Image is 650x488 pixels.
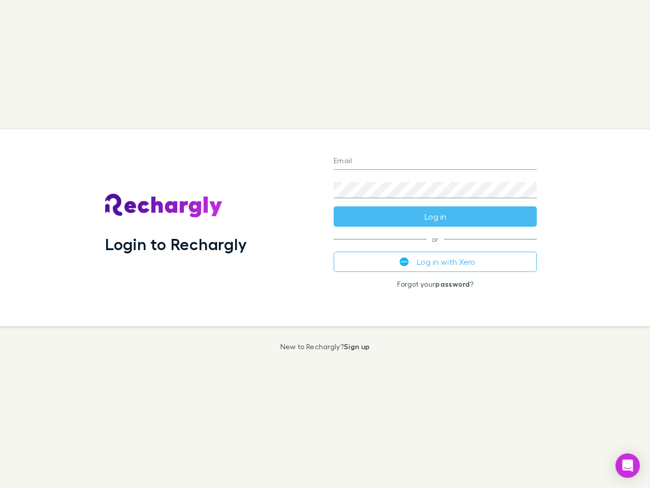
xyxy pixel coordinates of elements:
div: Open Intercom Messenger [615,453,640,478]
button: Log in with Xero [334,252,537,272]
img: Xero's logo [400,257,409,266]
p: Forgot your ? [334,280,537,288]
h1: Login to Rechargly [105,234,247,254]
a: password [435,280,470,288]
a: Sign up [344,342,370,351]
button: Log in [334,206,537,227]
img: Rechargly's Logo [105,194,223,218]
p: New to Rechargly? [280,343,370,351]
